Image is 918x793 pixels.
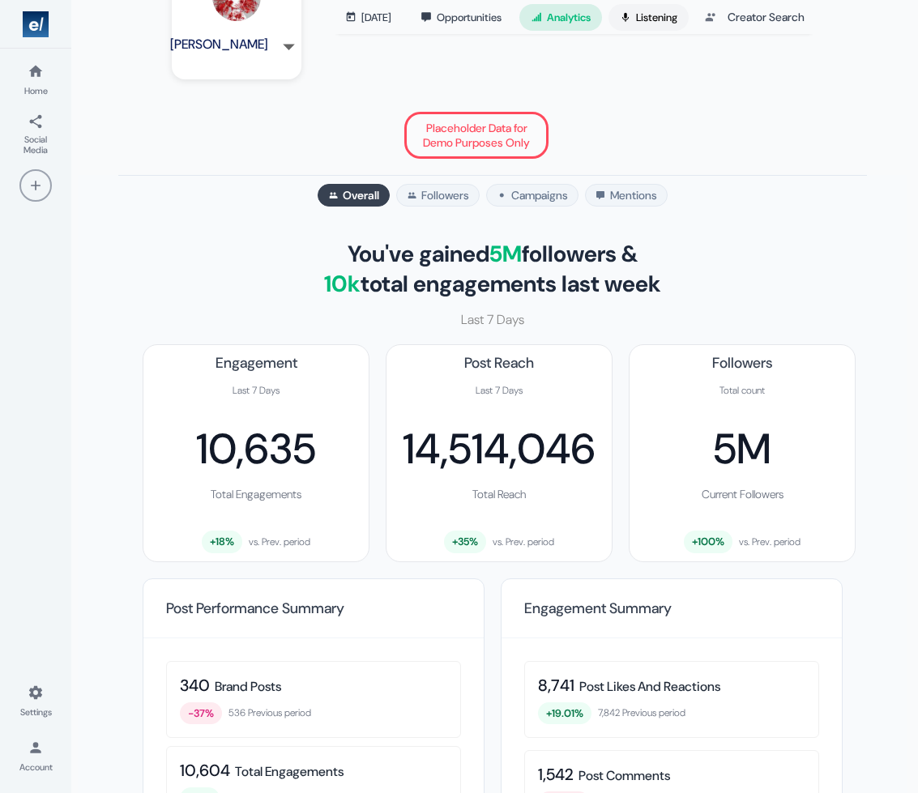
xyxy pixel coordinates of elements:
[409,4,513,31] a: Opportunities
[235,764,344,781] div: Total Engagements
[13,134,58,156] span: Social Media
[6,110,65,159] a: Social Media
[538,764,574,785] div: 1,542
[20,707,52,718] span: Settings
[24,86,48,96] span: Home
[6,676,65,725] a: Settings
[249,535,310,548] span: vs. Prev. period
[334,4,403,31] a: [DATE]
[211,487,301,501] div: Total Engagements
[180,675,210,696] div: 340
[486,184,579,207] button: Campaigns
[324,269,361,299] span: 10k
[19,762,53,773] span: Account
[608,4,689,31] a: Listening
[6,55,65,104] a: Home
[579,679,720,696] div: Post Likes And Reactions
[493,535,554,548] span: vs. Prev. period
[713,426,771,472] div: 5M
[538,675,574,696] div: 8,741
[585,184,668,207] button: Mentions
[318,184,390,207] button: Overall
[233,384,280,397] div: Last 7 Days
[739,535,801,548] span: vs. Prev. period
[464,353,534,373] div: Post Reach
[143,239,843,299] h2: You've gained followers & total engagements last week
[215,679,281,696] div: Brand Posts
[472,487,526,501] div: Total Reach
[180,760,230,781] div: 10,604
[489,239,522,269] span: 5M
[216,353,297,373] div: Engagement
[719,384,765,397] div: Total count
[695,3,814,31] a: Creator Search
[23,11,49,37] img: Logo
[598,707,685,720] span: 7,842 Previous period
[519,4,602,31] a: Analytics
[6,731,65,780] a: Account
[404,112,549,159] div: Placeholder Data for Demo Purposes Only
[712,353,772,373] div: Followers
[166,599,344,618] h3: Post Performance Summary
[684,531,732,553] span: +100%
[702,487,784,501] div: Current Followers
[202,531,242,553] span: +18%
[403,426,596,472] div: 14,514,046
[180,702,222,725] span: -37%
[170,36,268,53] h4: [PERSON_NAME]
[228,707,311,720] span: 536 Previous period
[143,311,843,328] p: Last 7 Days
[476,384,523,397] div: Last 7 Days
[538,702,591,725] span: +19.01%
[396,184,480,207] button: Followers
[196,426,316,472] div: 10,635
[444,531,486,553] span: +35%
[524,599,672,618] h3: Engagement Summary
[579,768,670,785] div: Post Comments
